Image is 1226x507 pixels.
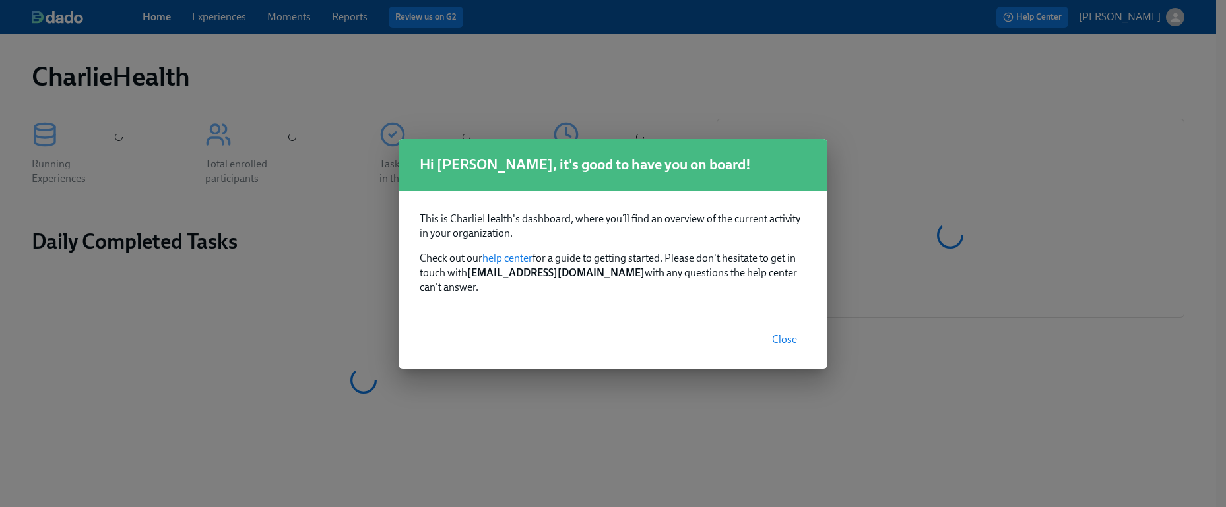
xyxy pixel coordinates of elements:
[763,326,806,353] button: Close
[399,191,827,311] div: Check out our for a guide to getting started. Please don't hesitate to get in touch with with any...
[420,155,806,175] h1: Hi [PERSON_NAME], it's good to have you on board!
[482,252,532,264] a: help center
[420,212,806,241] p: This is CharlieHealth's dashboard, where you’ll find an overview of the current activity in your ...
[772,333,797,346] span: Close
[467,266,645,279] strong: [EMAIL_ADDRESS][DOMAIN_NAME]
